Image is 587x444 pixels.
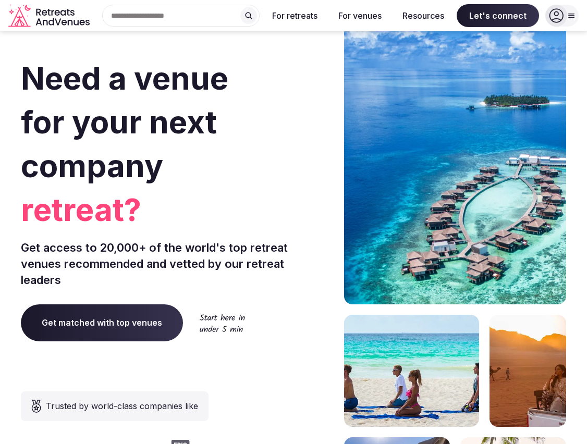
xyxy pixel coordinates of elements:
svg: Retreats and Venues company logo [8,4,92,28]
img: woman sitting in back of truck with camels [490,315,566,427]
a: Get matched with top venues [21,304,183,341]
a: Visit the homepage [8,4,92,28]
span: Trusted by world-class companies like [46,400,198,412]
p: Get access to 20,000+ of the world's top retreat venues recommended and vetted by our retreat lea... [21,240,289,288]
span: Need a venue for your next company [21,59,228,184]
button: For venues [330,4,390,27]
span: Let's connect [457,4,539,27]
img: Start here in under 5 min [200,314,245,332]
button: For retreats [264,4,326,27]
span: retreat? [21,188,289,231]
img: yoga on tropical beach [344,315,479,427]
button: Resources [394,4,453,27]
